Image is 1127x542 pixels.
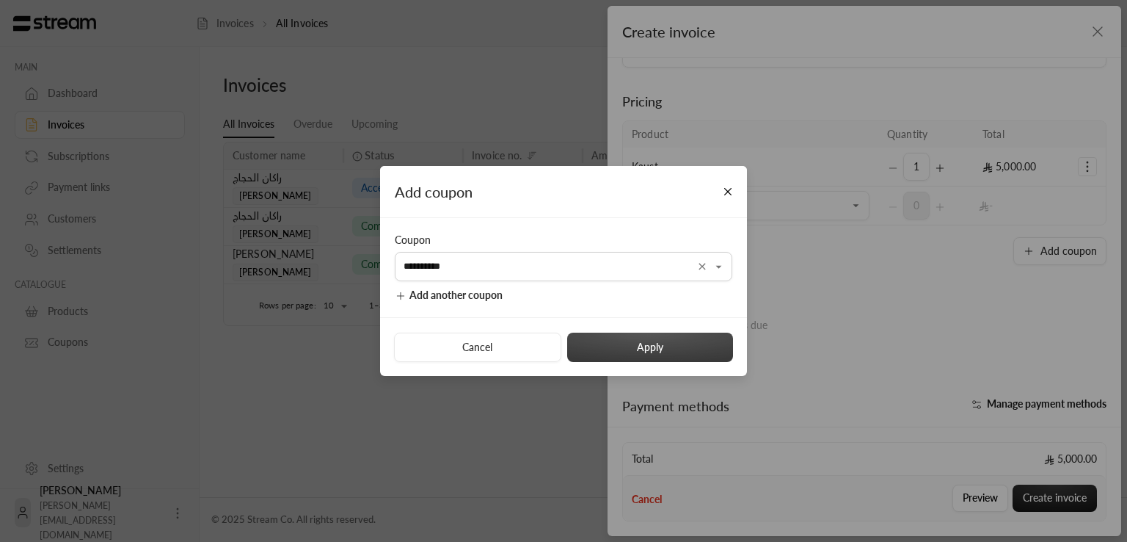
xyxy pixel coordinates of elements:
button: Open [710,258,728,275]
button: Clear [693,258,711,275]
button: Cancel [394,333,561,362]
div: Coupon [395,233,732,247]
span: Add another coupon [409,289,503,301]
span: Add coupon [395,183,473,200]
button: Close [715,179,741,205]
button: Apply [567,333,733,362]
